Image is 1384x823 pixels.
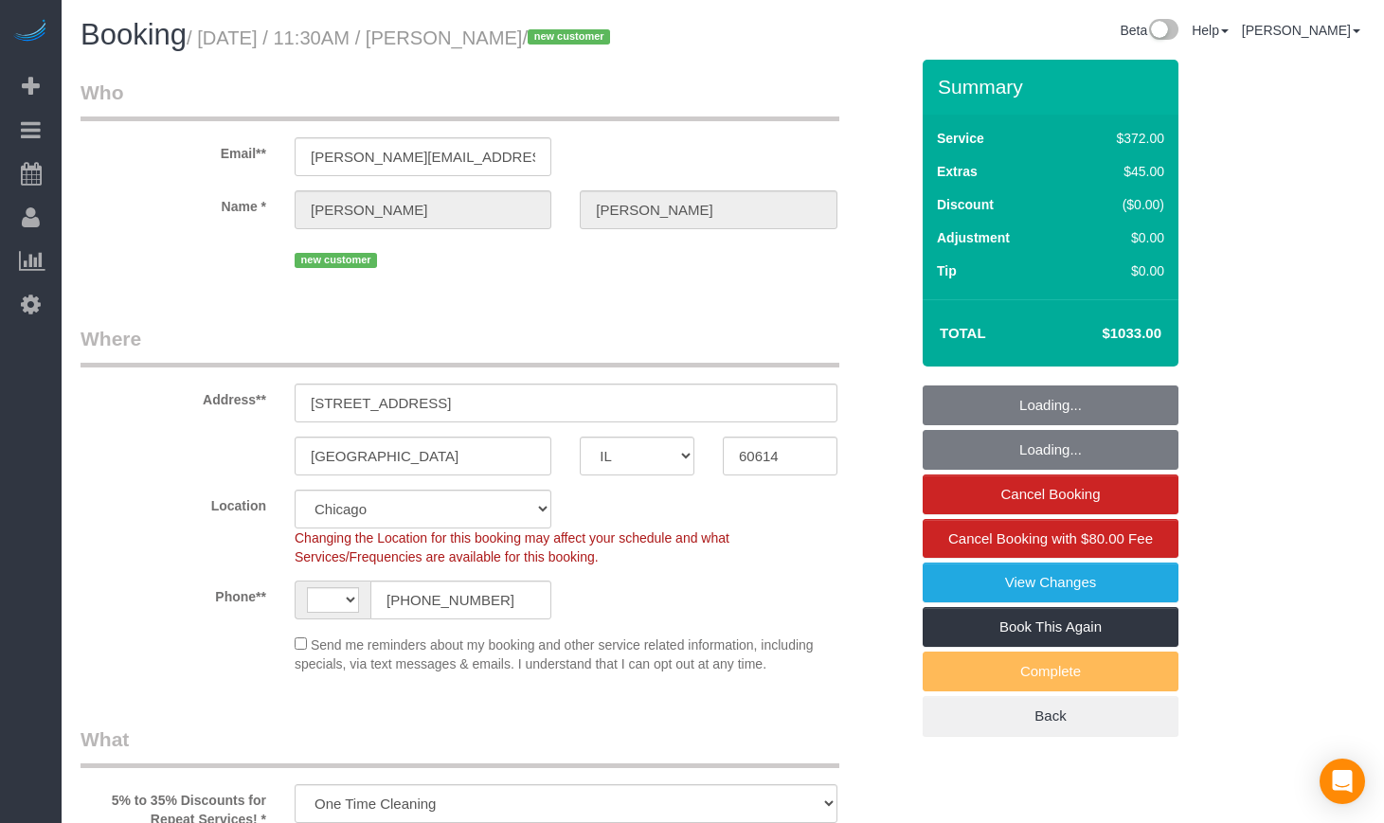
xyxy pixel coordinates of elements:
label: Extras [937,162,978,181]
h4: $1033.00 [1047,326,1161,342]
input: First Name** [295,190,551,229]
span: Changing the Location for this booking may affect your schedule and what Services/Frequencies are... [295,530,729,564]
span: Send me reminders about my booking and other service related information, including specials, via... [295,637,814,671]
img: New interface [1147,19,1178,44]
h3: Summary [938,76,1169,98]
div: ($0.00) [1076,195,1164,214]
a: Cancel Booking [923,474,1178,514]
input: Zip Code** [723,437,837,475]
span: new customer [528,29,610,45]
span: Cancel Booking with $80.00 Fee [948,530,1153,546]
legend: Where [81,325,839,367]
label: Tip [937,261,957,280]
label: Adjustment [937,228,1010,247]
span: new customer [295,253,377,268]
a: Help [1192,23,1229,38]
div: $372.00 [1076,129,1164,148]
img: Automaid Logo [11,19,49,45]
legend: What [81,725,839,768]
div: Open Intercom Messenger [1320,759,1365,804]
label: Location [66,490,280,515]
a: Beta [1120,23,1178,38]
small: / [DATE] / 11:30AM / [PERSON_NAME] [187,27,616,48]
strong: Total [940,325,986,341]
div: $0.00 [1076,261,1164,280]
label: Name * [66,190,280,216]
span: / [522,27,616,48]
span: Booking [81,18,187,51]
legend: Who [81,79,839,121]
a: Back [923,696,1178,736]
label: Discount [937,195,994,214]
a: View Changes [923,563,1178,602]
div: $0.00 [1076,228,1164,247]
a: [PERSON_NAME] [1242,23,1360,38]
a: Cancel Booking with $80.00 Fee [923,519,1178,559]
label: Service [937,129,984,148]
a: Book This Again [923,607,1178,647]
input: Last Name* [580,190,836,229]
div: $45.00 [1076,162,1164,181]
